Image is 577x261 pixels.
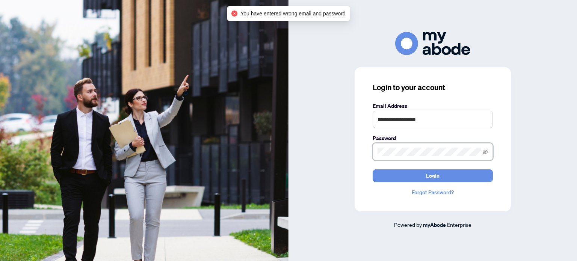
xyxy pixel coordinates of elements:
[447,221,471,228] span: Enterprise
[426,170,440,182] span: Login
[423,221,446,229] a: myAbode
[373,188,493,196] a: Forgot Password?
[373,134,493,142] label: Password
[483,149,488,154] span: eye-invisible
[373,169,493,182] button: Login
[240,9,346,18] span: You have entered wrong email and password
[373,102,493,110] label: Email Address
[395,32,470,55] img: ma-logo
[373,82,493,93] h3: Login to your account
[394,221,422,228] span: Powered by
[231,11,237,17] span: close-circle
